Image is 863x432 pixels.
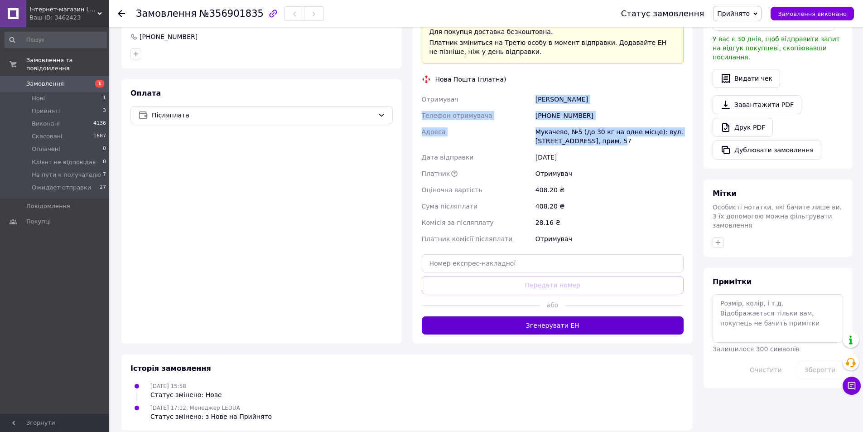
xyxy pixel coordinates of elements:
[422,254,684,272] input: Номер експрес-накладної
[422,219,494,226] span: Комісія за післяплату
[422,316,684,335] button: Згенерувати ЕН
[139,32,198,41] div: [PHONE_NUMBER]
[713,35,840,61] span: У вас є 30 днів, щоб відправити запит на відгук покупцеві, скопіювавши посилання.
[713,345,800,353] span: Залишилося 300 символів
[26,218,51,226] span: Покупці
[32,132,63,141] span: Скасовані
[26,56,109,73] span: Замовлення та повідомлення
[713,189,737,198] span: Мітки
[32,94,45,102] span: Нові
[422,112,492,119] span: Телефон отримувача
[433,75,509,84] div: Нова Пошта (платна)
[103,94,106,102] span: 1
[713,204,842,229] span: Особисті нотатки, які бачите лише ви. З їх допомогою можна фільтрувати замовлення
[540,301,566,310] span: або
[136,8,197,19] span: Замовлення
[621,9,704,18] div: Статус замовлення
[713,141,821,160] button: Дублювати замовлення
[26,80,64,88] span: Замовлення
[152,110,374,120] span: Післяплата
[95,80,104,87] span: 1
[778,10,847,17] span: Замовлення виконано
[130,364,211,373] span: Історія замовлення
[29,14,109,22] div: Ваш ID: 3462423
[29,5,97,14] span: Інтернет-магазин LEDUA
[422,235,513,243] span: Платник комісії післяплати
[32,171,101,179] span: На пути к получателю
[150,383,186,389] span: [DATE] 15:58
[534,231,685,247] div: Отримувач
[713,69,780,88] button: Видати чек
[93,132,106,141] span: 1687
[534,107,685,124] div: [PHONE_NUMBER]
[713,95,801,114] a: Завантажити PDF
[32,184,91,192] span: Ожидает отправки
[100,184,106,192] span: 27
[534,124,685,149] div: Мукачево, №5 (до 30 кг на одне місце): вул. [STREET_ADDRESS], прим. 57
[199,8,264,19] span: №356901835
[422,154,474,161] span: Дата відправки
[422,128,446,136] span: Адреса
[150,412,272,421] div: Статус змінено: з Нове на Прийнято
[32,107,60,115] span: Прийняті
[103,145,106,153] span: 0
[429,27,676,36] div: Для покупця доставка безкоштовна.
[32,120,60,128] span: Виконані
[534,91,685,107] div: [PERSON_NAME]
[26,202,70,210] span: Повідомлення
[843,377,861,395] button: Чат з покупцем
[534,182,685,198] div: 408.20 ₴
[103,158,106,166] span: 0
[103,171,106,179] span: 7
[771,7,854,20] button: Замовлення виконано
[32,145,60,153] span: Оплачені
[429,38,676,56] div: Платник зміниться на Третю особу в момент відправки. Додавайте ЕН не пізніше, ніж у день відправки.
[534,214,685,231] div: 28.16 ₴
[717,10,750,17] span: Прийнято
[150,390,222,399] div: Статус змінено: Нове
[422,203,478,210] span: Сума післяплати
[5,32,107,48] input: Пошук
[534,149,685,165] div: [DATE]
[534,198,685,214] div: 408.20 ₴
[422,96,458,103] span: Отримувач
[713,277,752,286] span: Примітки
[713,118,773,137] a: Друк PDF
[150,405,240,411] span: [DATE] 17:12, Менеджер LEDUA
[32,158,96,166] span: Клієнт не відповідає
[103,107,106,115] span: 3
[422,186,482,194] span: Оціночна вартість
[93,120,106,128] span: 4136
[118,9,125,18] div: Повернутися назад
[130,89,161,97] span: Оплата
[422,170,450,177] span: Платник
[534,165,685,182] div: Отримувач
